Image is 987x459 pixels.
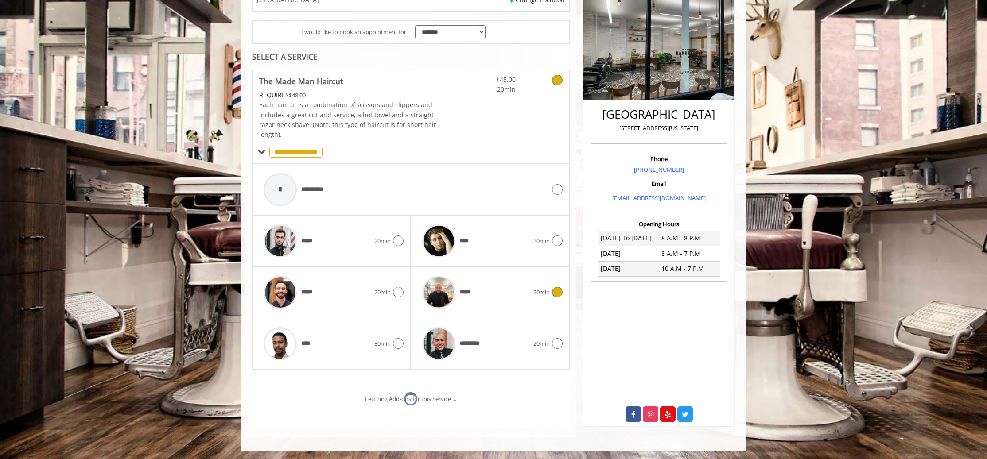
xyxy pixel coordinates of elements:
td: [DATE] To [DATE] [598,231,659,246]
span: $45.00 [463,75,516,85]
span: 20min [374,288,391,297]
div: SELECT A SERVICE [252,53,570,61]
h2: [GEOGRAPHIC_DATA] [593,108,725,121]
span: 30min [374,339,391,348]
div: $48.00 [259,90,437,100]
span: 30min [533,236,550,246]
td: [DATE] [598,261,659,276]
span: Each haircut is a combination of scissors and clippers and includes a great cut and service, a ho... [259,100,436,139]
td: 10 A.M - 7 P.M [659,261,720,276]
h3: Phone [593,156,725,162]
td: 8 A.M - 7 P.M [659,246,720,261]
a: [PHONE_NUMBER] [634,166,684,174]
a: [EMAIL_ADDRESS][DOMAIN_NAME] [612,194,706,202]
div: Fetching Add-ons for this Service ... [365,394,456,404]
span: This service needs some Advance to be paid before we block your appointment [259,91,289,99]
span: 20min [374,236,391,246]
h3: Opening Hours [591,221,727,227]
b: The Made Man Haircut [259,75,343,87]
span: 20min [533,288,550,297]
td: [DATE] [598,246,659,261]
p: [STREET_ADDRESS][US_STATE] [593,123,725,133]
h3: Email [593,181,725,187]
span: 20min [463,85,516,94]
span: 20min [533,339,550,348]
span: I would like to book an appointment for [301,27,406,37]
td: 8 A.M - 8 P.M [659,231,720,246]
